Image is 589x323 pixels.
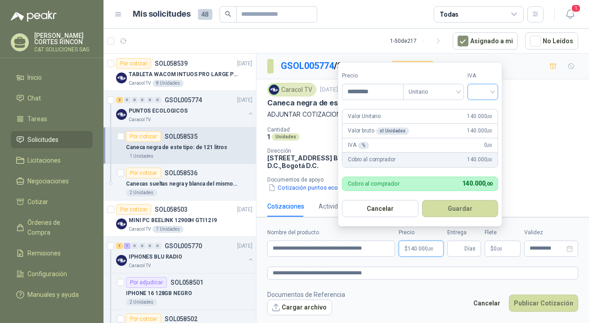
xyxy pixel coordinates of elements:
button: Cancelar [468,295,505,312]
p: [DATE] [237,242,252,250]
span: Tareas [28,114,48,124]
span: ,00 [487,114,493,119]
label: Precio [342,72,403,80]
p: Caracol TV [129,262,151,269]
span: Remisiones [28,248,61,258]
p: SOL058503 [155,206,188,213]
a: Tareas [11,110,93,127]
a: Solicitudes [11,131,93,148]
span: 48 [198,9,212,20]
p: SOL058502 [165,316,198,322]
p: PUNTOS ECOLOGICOS [129,107,188,115]
p: / SOL058535 [281,59,385,73]
div: 8 Unidades [153,80,184,87]
a: 1 1 0 0 0 0 GSOL005770[DATE] Company LogoIPHONES BLU RADIOCaracol TV [116,241,254,269]
p: Canecas sueltas negra y blanca del mismo tipo 50-60 litros. [126,180,238,188]
p: GSOL005774 [165,97,202,103]
p: GSOL005770 [165,243,202,249]
button: No Leídos [525,32,578,50]
p: Caracol TV [129,226,151,233]
label: Validez [524,228,578,237]
p: [DATE] [237,59,252,68]
div: 1 [116,243,123,249]
span: Configuración [28,269,67,279]
span: 0 [484,141,492,150]
div: Actividad [319,201,345,211]
a: 2 0 0 0 0 0 GSOL005774[DATE] Company LogoPUNTOS ECOLOGICOSCaracol TV [116,95,254,123]
a: Licitaciones [11,152,93,169]
span: Unitario [409,85,459,99]
a: Manuales y ayuda [11,286,93,303]
div: 0 [131,243,138,249]
p: [DATE] [237,96,252,105]
label: Precio [399,228,444,237]
p: Cobro al comprador [348,155,395,164]
p: C&T SOLUCIONES SAS [34,47,93,52]
span: 1 [571,4,581,13]
a: Por cotizarSOL058535Caneca negra de este tipo: de 121 litros1 Unidades [103,127,256,164]
a: Por cotizarSOL058539[DATE] Company LogoTABLETA WACOM INTUOS PRO LARGE PTK870K0ACaracol TV8 Unidades [103,55,256,91]
p: [DATE] [237,205,252,214]
span: 140.000 [408,246,433,251]
p: 1 [267,133,270,141]
span: ,00 [428,246,433,251]
a: Por cotizarSOL058536Canecas sueltas negra y blanca del mismo tipo 50-60 litros.2 Unidades [103,164,256,200]
p: Documentos de Referencia [267,290,345,300]
button: Asignado a mi [453,32,518,50]
p: Caneca negra de este tipo: de 121 litros [267,98,405,108]
button: 1 [562,6,578,23]
p: Cobro al comprador [348,181,400,187]
div: Caracol TV [267,83,316,96]
div: 1 - 50 de 217 [390,34,445,48]
button: Cargar archivo [267,300,332,316]
p: Documentos de apoyo [267,177,585,183]
div: Por cotizar [116,58,151,69]
div: Todas [440,9,459,19]
label: Entrega [447,228,481,237]
div: 0 [147,243,153,249]
p: SOL058536 [165,170,198,176]
p: IPHONE 16 128GB NEGRO [126,289,192,298]
a: Por cotizarSOL058503[DATE] Company LogoMINI PC BEELINK 12900H GTI12 I9Caracol TV7 Unidades [103,200,256,237]
p: MINI PC BEELINK 12900H GTI12 I9 [129,216,217,225]
p: $ 0,00 [485,241,521,257]
span: 140.000 [467,155,492,164]
div: 0 [139,243,146,249]
p: $140.000,00 [399,241,444,257]
p: IVA [348,141,369,150]
span: 140.000 [462,180,492,187]
span: Días [464,241,476,256]
span: ,00 [486,181,493,187]
p: Cantidad [267,127,376,133]
a: Por adjudicarSOL058501IPHONE 16 128GB NEGRO2 Unidades [103,273,256,310]
span: ,00 [497,246,502,251]
p: SOL058539 [155,60,188,67]
div: 0 [139,97,146,103]
div: 1 [124,243,130,249]
div: Por cotizar [392,61,433,72]
h1: Mis solicitudes [133,8,191,21]
p: Dirección [267,148,357,154]
p: [STREET_ADDRESS] Bogotá D.C. , Bogotá D.C. [267,154,357,169]
span: 140.000 [467,127,492,135]
a: Cotizar [11,193,93,210]
span: Negociaciones [28,176,69,186]
button: Cotización puntos ecológicos.docx [267,183,373,192]
span: Chat [28,93,41,103]
span: $ [490,246,494,251]
span: Órdenes de Compra [28,218,84,237]
img: Company Logo [116,109,127,120]
a: Remisiones [11,245,93,262]
div: 0 [154,97,161,103]
div: 7 Unidades [153,226,184,233]
div: 0 [154,243,161,249]
p: Caneca negra de este tipo: de 121 litros [126,143,227,152]
div: 0 [124,97,130,103]
div: Unidades [272,133,300,141]
div: Por cotizar [126,131,161,142]
a: Negociaciones [11,173,93,190]
p: Caracol TV [129,116,151,123]
span: ,00 [487,157,493,162]
div: 0 [147,97,153,103]
div: 2 Unidades [126,189,157,196]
